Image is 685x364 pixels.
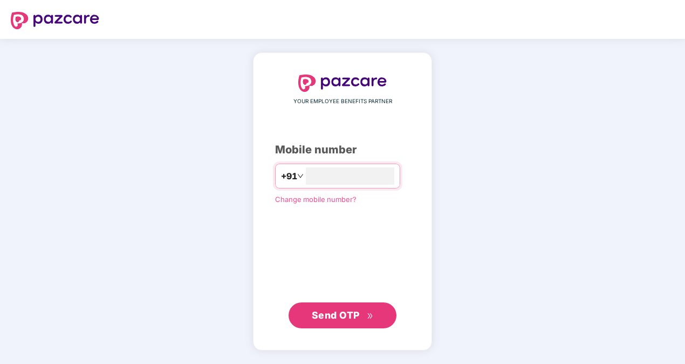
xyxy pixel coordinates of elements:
[289,302,396,328] button: Send OTPdouble-right
[367,313,374,320] span: double-right
[281,170,297,183] span: +91
[312,309,360,321] span: Send OTP
[298,75,387,92] img: logo
[297,173,304,179] span: down
[275,141,410,158] div: Mobile number
[11,12,99,29] img: logo
[275,195,357,204] a: Change mobile number?
[293,97,392,106] span: YOUR EMPLOYEE BENEFITS PARTNER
